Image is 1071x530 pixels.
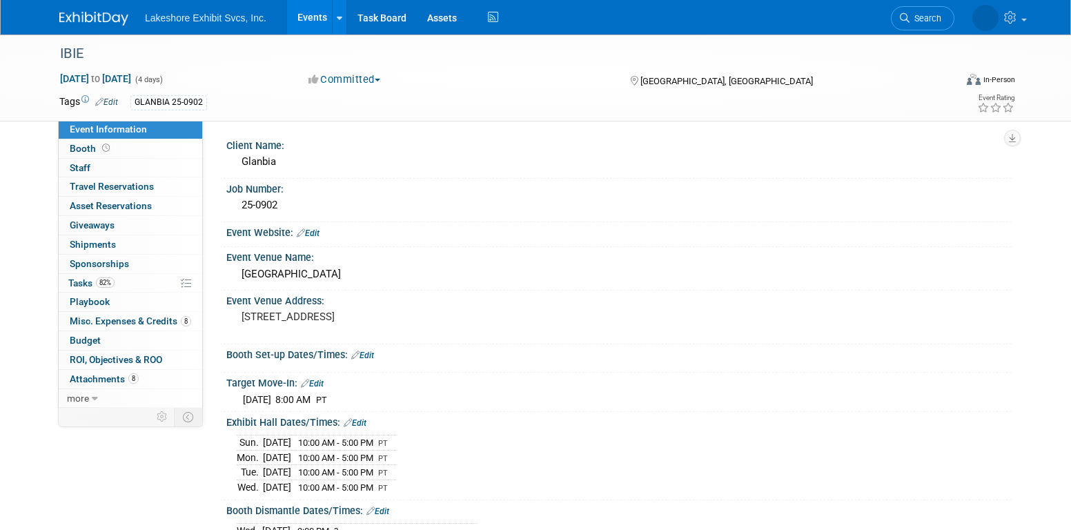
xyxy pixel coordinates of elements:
[67,393,89,404] span: more
[89,73,102,84] span: to
[298,453,373,463] span: 10:00 AM - 5:00 PM
[226,500,1012,518] div: Booth Dismantle Dates/Times:
[298,482,373,493] span: 10:00 AM - 5:00 PM
[145,12,266,23] span: Lakeshore Exhibit Svcs, Inc.
[226,179,1012,196] div: Job Number:
[130,95,207,110] div: GLANBIA 25-0902
[226,412,1012,430] div: Exhibit Hall Dates/Times:
[70,162,90,173] span: Staff
[263,450,291,465] td: [DATE]
[70,181,154,192] span: Travel Reservations
[301,379,324,389] a: Edit
[972,5,999,31] img: MICHELLE MOYA
[237,264,1001,285] div: [GEOGRAPHIC_DATA]
[243,394,311,405] span: [DATE] 8:00 AM
[59,139,202,158] a: Booth
[59,120,202,139] a: Event Information
[378,484,388,493] span: PT
[344,418,366,428] a: Edit
[59,293,202,311] a: Playbook
[55,41,934,66] div: IBIE
[59,95,118,110] td: Tags
[640,76,813,86] span: [GEOGRAPHIC_DATA], [GEOGRAPHIC_DATA]
[226,291,1012,308] div: Event Venue Address:
[59,351,202,369] a: ROI, Objectives & ROO
[316,395,327,405] span: PT
[68,277,115,288] span: Tasks
[59,177,202,196] a: Travel Reservations
[226,373,1012,391] div: Target Move-In:
[70,239,116,250] span: Shipments
[134,75,163,84] span: (4 days)
[59,235,202,254] a: Shipments
[70,335,101,346] span: Budget
[263,435,291,451] td: [DATE]
[378,469,388,478] span: PT
[59,274,202,293] a: Tasks82%
[237,151,1001,173] div: Glanbia
[59,12,128,26] img: ExhibitDay
[70,200,152,211] span: Asset Reservations
[128,373,139,384] span: 8
[226,135,1012,153] div: Client Name:
[59,389,202,408] a: more
[181,316,191,326] span: 8
[967,74,981,85] img: Format-Inperson.png
[226,222,1012,240] div: Event Website:
[226,247,1012,264] div: Event Venue Name:
[99,143,112,153] span: Booth not reserved yet
[910,13,941,23] span: Search
[70,143,112,154] span: Booth
[263,480,291,495] td: [DATE]
[983,75,1015,85] div: In-Person
[242,311,538,323] pre: [STREET_ADDRESS]
[226,344,1012,362] div: Booth Set-up Dates/Times:
[70,373,139,384] span: Attachments
[237,195,1001,216] div: 25-0902
[378,454,388,463] span: PT
[237,480,263,495] td: Wed.
[70,354,162,365] span: ROI, Objectives & ROO
[59,331,202,350] a: Budget
[96,277,115,288] span: 82%
[263,465,291,480] td: [DATE]
[70,315,191,326] span: Misc. Expenses & Credits
[237,465,263,480] td: Tue.
[150,408,175,426] td: Personalize Event Tab Strip
[70,219,115,230] span: Giveaways
[237,435,263,451] td: Sun.
[378,439,388,448] span: PT
[298,438,373,448] span: 10:00 AM - 5:00 PM
[59,72,132,85] span: [DATE] [DATE]
[70,124,147,135] span: Event Information
[891,6,954,30] a: Search
[298,467,373,478] span: 10:00 AM - 5:00 PM
[977,95,1014,101] div: Event Rating
[59,216,202,235] a: Giveaways
[873,72,1015,92] div: Event Format
[237,450,263,465] td: Mon.
[366,507,389,516] a: Edit
[59,197,202,215] a: Asset Reservations
[95,97,118,107] a: Edit
[297,228,320,238] a: Edit
[59,370,202,389] a: Attachments8
[351,351,374,360] a: Edit
[175,408,203,426] td: Toggle Event Tabs
[59,255,202,273] a: Sponsorships
[59,159,202,177] a: Staff
[70,296,110,307] span: Playbook
[304,72,386,87] button: Committed
[59,312,202,331] a: Misc. Expenses & Credits8
[70,258,129,269] span: Sponsorships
